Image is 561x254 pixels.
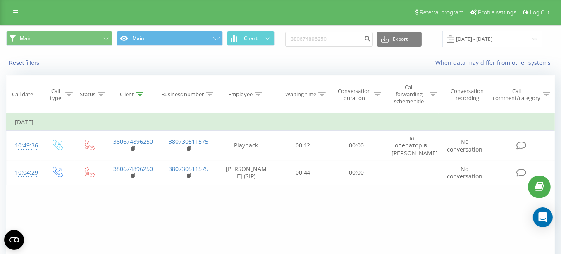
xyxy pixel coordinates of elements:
td: на операторів [PERSON_NAME] [383,131,439,161]
td: [PERSON_NAME] (SIP) [216,161,276,185]
button: Main [117,31,223,46]
td: 00:00 [329,161,383,185]
button: Export [377,32,422,47]
input: Search by number [285,32,373,47]
div: Waiting time [285,91,316,98]
td: Playback [216,131,276,161]
td: [DATE] [7,114,555,131]
button: Reset filters [6,59,43,66]
div: Status [80,91,95,98]
div: 10:04:29 [15,165,32,181]
td: 00:44 [276,161,329,185]
span: Profile settings [478,9,516,16]
button: Main [6,31,112,46]
div: Call comment/category [492,88,541,102]
td: 00:12 [276,131,329,161]
button: Open CMP widget [4,230,24,250]
span: Log Out [530,9,550,16]
div: Business number [161,91,204,98]
div: Open Intercom Messenger [533,207,553,227]
span: Chart [244,36,258,41]
div: Call type [48,88,63,102]
span: No conversation [447,165,482,180]
a: 380730511575 [169,165,208,173]
a: When data may differ from other systems [435,59,555,66]
span: Main [20,35,32,42]
a: 380730511575 [169,138,208,145]
span: Referral program [420,9,463,16]
a: 380674896250 [113,138,153,145]
button: Chart [227,31,275,46]
div: Conversation recording [446,88,488,102]
div: Employee [228,91,253,98]
div: Call forwarding scheme title [391,84,427,105]
td: 00:00 [329,131,383,161]
a: 380674896250 [113,165,153,173]
div: Call date [12,91,33,98]
span: No conversation [447,138,482,153]
div: 10:49:36 [15,138,32,154]
div: Conversation duration [337,88,372,102]
div: Client [120,91,134,98]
